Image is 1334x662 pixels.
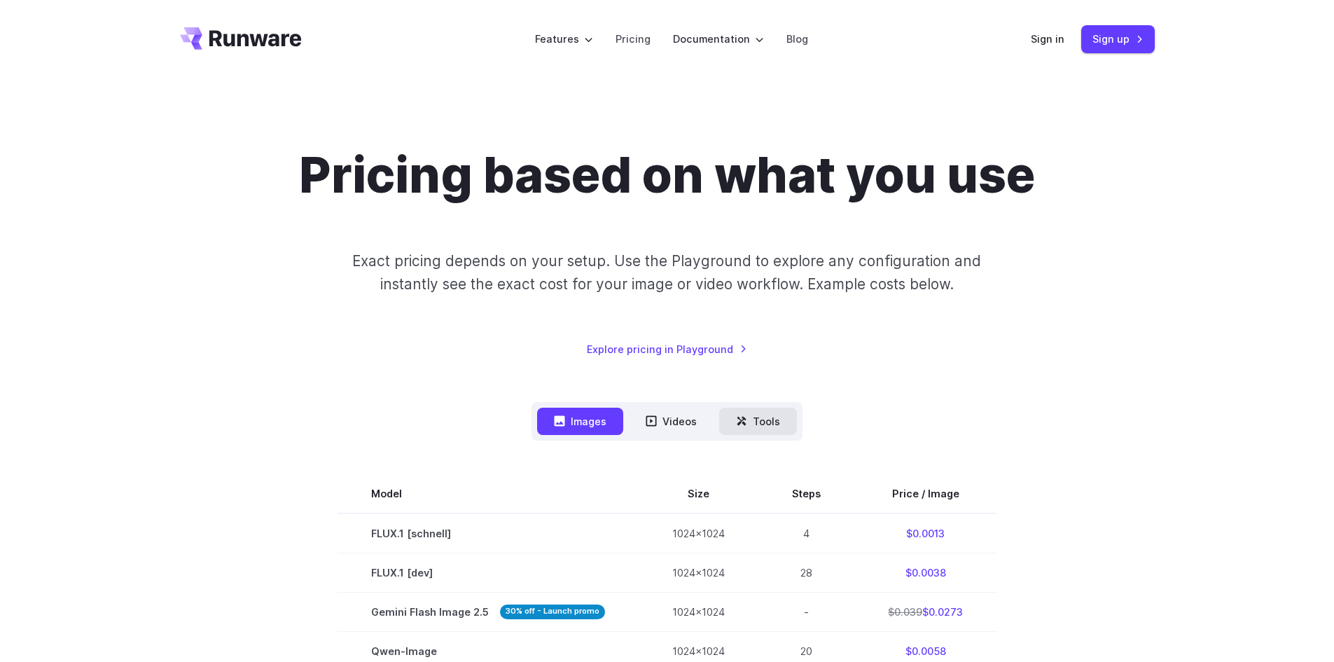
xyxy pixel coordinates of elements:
button: Videos [629,408,714,435]
a: Pricing [616,31,651,47]
td: 1024x1024 [639,513,758,553]
td: $0.0038 [854,553,996,592]
td: FLUX.1 [schnell] [338,513,639,553]
h1: Pricing based on what you use [299,146,1035,205]
button: Images [537,408,623,435]
a: Explore pricing in Playground [587,341,747,357]
td: $0.0273 [854,592,996,631]
strong: 30% off - Launch promo [500,605,605,619]
button: Tools [719,408,797,435]
label: Documentation [673,31,764,47]
td: FLUX.1 [dev] [338,553,639,592]
td: 4 [758,513,854,553]
label: Features [535,31,593,47]
a: Go to / [180,27,302,50]
td: $0.0013 [854,513,996,553]
th: Price / Image [854,474,996,513]
span: Gemini Flash Image 2.5 [371,604,605,620]
a: Sign up [1081,25,1155,53]
s: $0.039 [888,606,922,618]
td: 1024x1024 [639,553,758,592]
td: 28 [758,553,854,592]
a: Sign in [1031,31,1064,47]
p: Exact pricing depends on your setup. Use the Playground to explore any configuration and instantl... [326,249,1008,296]
td: - [758,592,854,631]
th: Size [639,474,758,513]
th: Steps [758,474,854,513]
td: 1024x1024 [639,592,758,631]
th: Model [338,474,639,513]
a: Blog [786,31,808,47]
